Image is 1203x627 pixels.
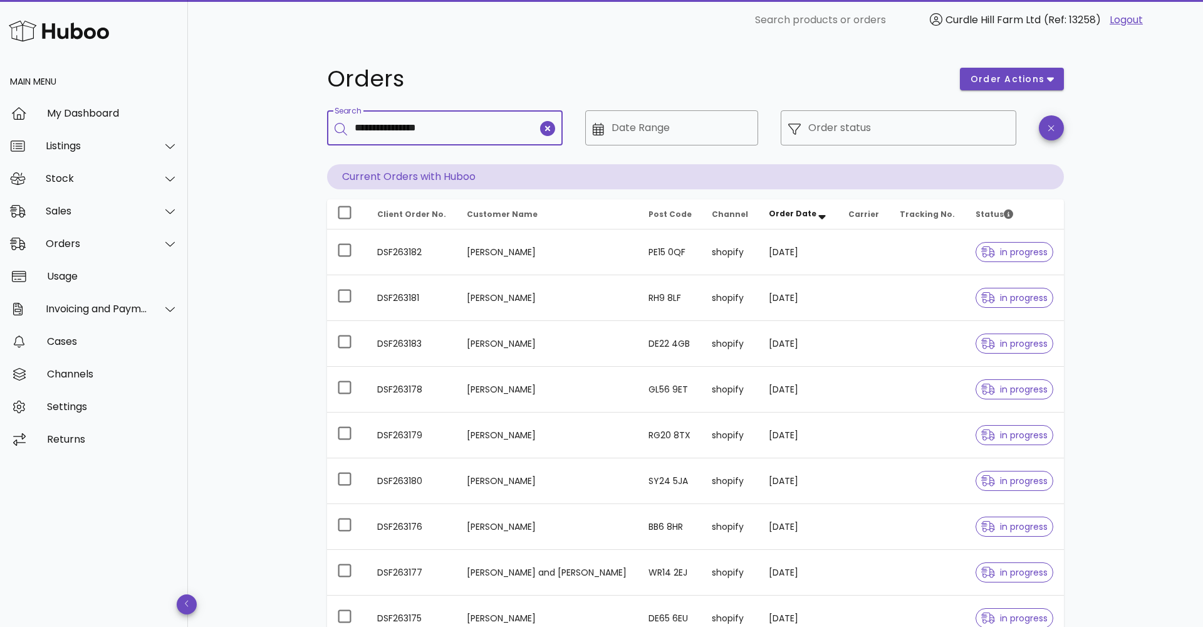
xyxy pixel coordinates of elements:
[638,199,702,229] th: Post Code
[981,385,1048,394] span: in progress
[759,458,838,504] td: [DATE]
[712,209,748,219] span: Channel
[367,504,457,550] td: DSF263176
[367,321,457,367] td: DSF263183
[702,199,759,229] th: Channel
[981,477,1048,485] span: in progress
[702,504,759,550] td: shopify
[702,321,759,367] td: shopify
[759,229,838,275] td: [DATE]
[457,229,638,275] td: [PERSON_NAME]
[46,140,148,152] div: Listings
[638,413,702,458] td: RG20 8TX
[467,209,538,219] span: Customer Name
[638,321,702,367] td: DE22 4GB
[638,229,702,275] td: PE15 0QF
[981,431,1048,440] span: in progress
[367,458,457,504] td: DSF263180
[702,275,759,321] td: shopify
[981,248,1048,256] span: in progress
[960,68,1064,90] button: order actions
[702,413,759,458] td: shopify
[367,550,457,596] td: DSF263177
[648,209,692,219] span: Post Code
[327,164,1064,189] p: Current Orders with Huboo
[702,229,759,275] td: shopify
[327,68,945,90] h1: Orders
[890,199,966,229] th: Tracking No.
[966,199,1064,229] th: Status
[702,458,759,504] td: shopify
[1044,13,1101,27] span: (Ref: 13258)
[945,13,1041,27] span: Curdle Hill Farm Ltd
[769,208,816,219] span: Order Date
[367,413,457,458] td: DSF263179
[638,367,702,413] td: GL56 9ET
[9,18,109,45] img: Huboo Logo
[47,107,178,119] div: My Dashboard
[638,458,702,504] td: SY24 5JA
[457,504,638,550] td: [PERSON_NAME]
[367,199,457,229] th: Client Order No.
[981,522,1048,531] span: in progress
[47,433,178,445] div: Returns
[457,199,638,229] th: Customer Name
[848,209,879,219] span: Carrier
[981,339,1048,348] span: in progress
[377,209,446,219] span: Client Order No.
[47,270,178,282] div: Usage
[981,568,1048,577] span: in progress
[838,199,890,229] th: Carrier
[970,73,1045,86] span: order actions
[759,413,838,458] td: [DATE]
[702,550,759,596] td: shopify
[900,209,955,219] span: Tracking No.
[638,550,702,596] td: WR14 2EJ
[457,458,638,504] td: [PERSON_NAME]
[1110,13,1143,28] a: Logout
[457,413,638,458] td: [PERSON_NAME]
[976,209,1013,219] span: Status
[47,368,178,380] div: Channels
[367,229,457,275] td: DSF263182
[457,367,638,413] td: [PERSON_NAME]
[47,401,178,413] div: Settings
[638,275,702,321] td: RH9 8LF
[540,121,555,136] button: clear icon
[759,367,838,413] td: [DATE]
[457,275,638,321] td: [PERSON_NAME]
[457,321,638,367] td: [PERSON_NAME]
[702,367,759,413] td: shopify
[759,275,838,321] td: [DATE]
[759,199,838,229] th: Order Date: Sorted descending. Activate to remove sorting.
[367,367,457,413] td: DSF263178
[457,550,638,596] td: [PERSON_NAME] and [PERSON_NAME]
[759,550,838,596] td: [DATE]
[759,504,838,550] td: [DATE]
[335,107,361,116] label: Search
[46,172,148,184] div: Stock
[981,293,1048,302] span: in progress
[46,238,148,250] div: Orders
[759,321,838,367] td: [DATE]
[46,303,148,315] div: Invoicing and Payments
[46,205,148,217] div: Sales
[981,614,1048,623] span: in progress
[367,275,457,321] td: DSF263181
[47,335,178,347] div: Cases
[638,504,702,550] td: BB6 8HR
